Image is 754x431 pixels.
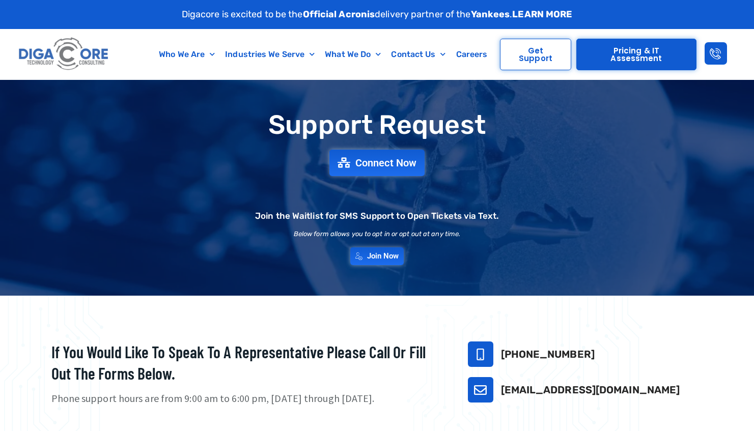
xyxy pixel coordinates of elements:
a: support@digacore.com [468,377,493,403]
a: Who We Are [154,43,220,66]
strong: Official Acronis [303,9,375,20]
a: Pricing & IT Assessment [576,39,696,70]
h1: Support Request [26,110,729,139]
span: Pricing & IT Assessment [587,47,685,62]
span: Join Now [367,252,399,260]
a: [EMAIL_ADDRESS][DOMAIN_NAME] [501,384,680,396]
a: Careers [451,43,493,66]
a: LEARN MORE [512,9,572,20]
h2: Join the Waitlist for SMS Support to Open Tickets via Text. [255,212,499,220]
span: Get Support [511,47,561,62]
img: Digacore logo 1 [16,34,111,74]
a: What We Do [320,43,386,66]
a: Join Now [350,247,404,265]
a: Get Support [500,39,572,70]
h2: If you would like to speak to a representative please call or fill out the forms below. [51,341,442,384]
span: Connect Now [355,158,416,168]
a: Contact Us [386,43,451,66]
nav: Menu [152,43,495,66]
a: 732-646-5725 [468,341,493,367]
p: Digacore is excited to be the delivery partner of the . [182,8,573,21]
p: Phone support hours are from 9:00 am to 6:00 pm, [DATE] through [DATE]. [51,391,442,406]
a: [PHONE_NUMBER] [501,348,595,360]
h2: Below form allows you to opt in or opt out at any time. [294,231,461,237]
strong: Yankees [471,9,510,20]
a: Industries We Serve [220,43,320,66]
a: Connect Now [329,150,425,176]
